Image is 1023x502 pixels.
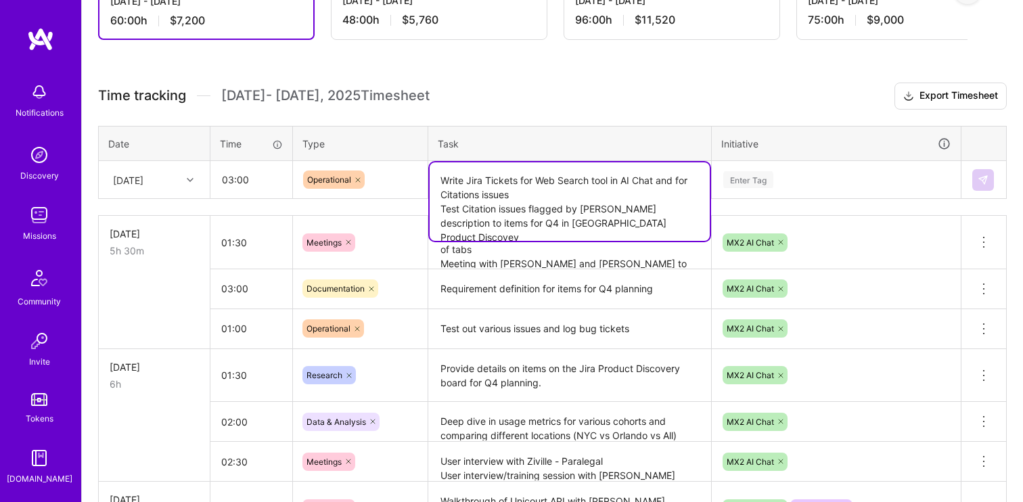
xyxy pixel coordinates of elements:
span: MX2 AI Chat [727,370,774,380]
img: tokens [31,393,47,406]
img: discovery [26,141,53,168]
div: 96:00 h [575,13,769,27]
div: Discovery [20,168,59,183]
span: MX2 AI Chat [727,417,774,427]
span: $9,000 [867,13,904,27]
div: Time [220,137,283,151]
span: $7,200 [170,14,205,28]
button: Export Timesheet [894,83,1007,110]
img: teamwork [26,202,53,229]
span: MX2 AI Chat [727,457,774,467]
span: MX2 AI Chat [727,323,774,334]
input: HH:MM [210,225,292,260]
span: Operational [306,323,350,334]
span: Research [306,370,342,380]
textarea: Test out various issues and log bug tickets [430,311,710,348]
span: Documentation [306,283,365,294]
img: bell [26,78,53,106]
div: 75:00 h [808,13,1001,27]
textarea: Requirement definition for items for Q4 planning [430,271,710,308]
span: [DATE] - [DATE] , 2025 Timesheet [221,87,430,104]
input: HH:MM [211,162,292,198]
div: 5h 30m [110,244,199,258]
img: guide book [26,444,53,472]
input: HH:MM [210,357,292,393]
span: MX2 AI Chat [727,283,774,294]
img: Community [23,262,55,294]
textarea: Design review of Doc managements - Aligning on the use of tabs Meeting with [PERSON_NAME] and [PE... [430,217,710,268]
div: [DOMAIN_NAME] [7,472,72,486]
span: Time tracking [98,87,186,104]
div: Community [18,294,61,309]
i: icon Download [903,89,914,104]
input: HH:MM [210,271,292,306]
div: Enter Tag [723,169,773,190]
div: [DATE] [113,173,143,187]
textarea: Provide details on items on the Jira Product Discovery board for Q4 planning. [430,350,710,401]
div: 6h [110,377,199,391]
div: Tokens [26,411,53,426]
span: Meetings [306,237,342,248]
div: Initiative [721,136,951,152]
div: Notifications [16,106,64,120]
div: Missions [23,229,56,243]
img: Invite [26,327,53,355]
textarea: User interview with Ziville - Paralegal User interview/training session with [PERSON_NAME] Design... [430,443,710,480]
img: Submit [978,175,988,185]
input: HH:MM [210,311,292,346]
div: 48:00 h [342,13,536,27]
img: logo [27,27,54,51]
div: Invite [29,355,50,369]
th: Task [428,126,712,161]
th: Date [99,126,210,161]
textarea: Deep dive in usage metrics for various cohorts and comparing different locations (NYC vs Orlando ... [430,403,710,440]
span: $5,760 [402,13,438,27]
input: HH:MM [210,404,292,440]
span: Meetings [306,457,342,467]
input: HH:MM [210,444,292,480]
span: Data & Analysis [306,417,366,427]
div: [DATE] [110,360,199,374]
textarea: Write Jira Tickets for Web Search tool in AI Chat and for Citations issues Test Citation issues f... [430,162,710,241]
span: $11,520 [635,13,675,27]
span: MX2 AI Chat [727,237,774,248]
div: 60:00 h [110,14,302,28]
span: Operational [307,175,351,185]
div: [DATE] [110,227,199,241]
th: Type [293,126,428,161]
i: icon Chevron [187,177,194,183]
